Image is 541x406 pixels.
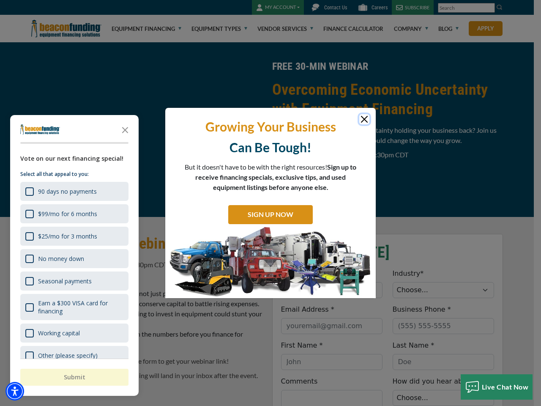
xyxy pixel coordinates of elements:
[20,154,128,163] div: Vote on our next financing special!
[5,382,24,401] div: Accessibility Menu
[482,383,529,391] span: Live Chat Now
[38,210,97,218] div: $99/mo for 6 months
[359,114,369,124] button: Close
[20,324,128,343] div: Working capital
[20,369,128,386] button: Submit
[20,124,60,134] img: Company logo
[20,170,128,178] p: Select all that appeal to you:
[172,139,369,156] p: Can Be Tough!
[461,374,533,400] button: Live Chat Now
[20,204,128,223] div: $99/mo for 6 months
[20,346,128,365] div: Other (please specify)
[117,121,134,138] button: Close the survey
[38,299,123,315] div: Earn a $300 VISA card for financing
[38,329,80,337] div: Working capital
[172,118,369,135] p: Growing Your Business
[165,226,376,298] img: SIGN UP NOW
[10,115,139,396] div: Survey
[20,227,128,246] div: $25/mo for 3 months
[20,182,128,201] div: 90 days no payments
[20,294,128,320] div: Earn a $300 VISA card for financing
[195,163,356,191] span: Sign up to receive financing specials, exclusive tips, and used equipment listings before anyone ...
[20,249,128,268] div: No money down
[38,277,92,285] div: Seasonal payments
[228,205,313,224] a: SIGN UP NOW
[20,272,128,291] div: Seasonal payments
[38,255,84,263] div: No money down
[38,351,98,359] div: Other (please specify)
[38,232,97,240] div: $25/mo for 3 months
[38,187,97,195] div: 90 days no payments
[184,162,357,192] p: But it doesn't have to be with the right resources!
